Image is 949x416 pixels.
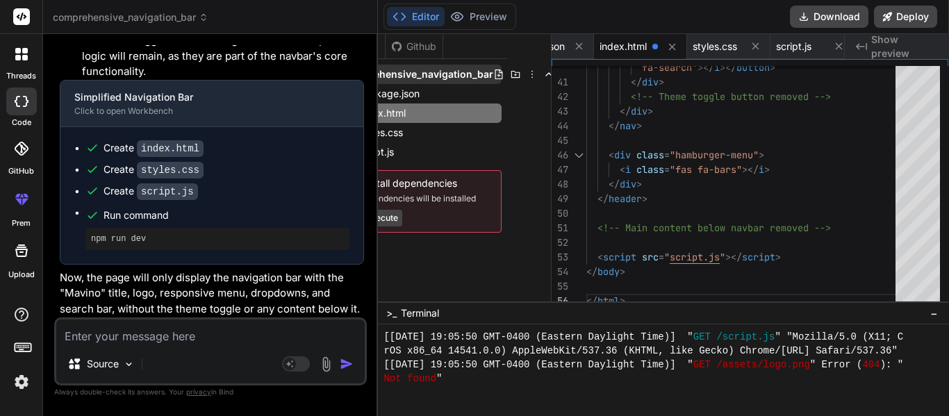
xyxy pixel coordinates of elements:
span: " Error ( [810,358,863,372]
span: > [620,294,625,307]
code: styles.css [137,162,204,178]
div: Create [104,184,198,199]
span: nav [620,119,636,132]
span: div [631,105,647,117]
span: comprehensive_navigation_bar [343,67,493,81]
span: [[DATE] 19:05:50 GMT-0400 (Eastern Daylight Time)] " [383,330,693,344]
span: > [636,119,642,132]
span: < [620,163,625,176]
span: > [764,163,770,176]
span: styles.css [693,40,737,53]
div: 49 [552,192,568,206]
span: src [642,251,659,263]
span: </ [609,178,620,190]
span: <!-- Theme toggle button removed --> [631,90,831,103]
span: </ [586,265,597,278]
span: </ [631,76,642,88]
span: 404 [862,358,880,372]
span: div [614,149,631,161]
div: 47 [552,163,568,177]
div: Click to open Workbench [74,106,327,117]
div: 56 [552,294,568,308]
div: 44 [552,119,568,133]
span: privacy [186,388,211,396]
span: GET [693,358,711,372]
span: body [597,265,620,278]
div: 48 [552,177,568,192]
span: ></ [742,163,759,176]
span: >_ [386,306,397,320]
label: prem [12,217,31,229]
span: < [609,149,614,161]
span: div [620,178,636,190]
span: " [436,372,442,385]
p: Always double-check its answers. Your in Bind [54,385,367,399]
div: 51 [552,221,568,235]
span: "hamburger-menu" [670,149,759,161]
span: = [659,251,664,263]
span: 48 dependencies will be installed [349,193,493,204]
span: = [664,163,670,176]
span: i [625,163,631,176]
span: " [664,251,670,263]
img: icon [340,357,354,371]
label: GitHub [8,165,34,177]
code: index.html [137,140,204,157]
span: script.js [670,251,720,263]
span: " [720,251,725,263]
span: < [597,251,603,263]
span: " "Mozilla/5.0 (X11; C [775,330,903,344]
span: > [659,76,664,88]
code: script.js [137,183,198,200]
div: Create [104,163,204,177]
label: threads [6,70,36,82]
div: 46 [552,148,568,163]
div: 50 [552,206,568,221]
pre: npm run dev [91,233,344,244]
span: > [647,105,653,117]
div: Create [104,141,204,156]
span: − [930,306,938,320]
div: 41 [552,75,568,90]
label: Upload [8,269,35,281]
span: </ [586,294,597,307]
button: Editor [387,7,445,26]
span: Show preview [871,33,938,60]
li: : I will remove all JavaScript code related to the theme toggle. The hamburger menu and dropdown ... [71,16,364,80]
span: index.html [600,40,647,53]
span: index.html [357,105,407,122]
div: 52 [552,235,568,250]
img: attachment [318,356,334,372]
span: [[DATE] 19:05:50 GMT-0400 (Eastern Daylight Time)] " [383,358,693,372]
div: 54 [552,265,568,279]
div: Simplified Navigation Bar [74,90,327,104]
span: Run command [104,208,349,222]
span: class [636,149,664,161]
span: <!-- Main content below navbar removed --> [597,222,831,234]
div: 42 [552,90,568,104]
span: styles.css [357,124,404,141]
span: Not found [383,372,436,385]
span: div [642,76,659,88]
span: Install dependencies [349,176,493,190]
div: 43 [552,104,568,119]
span: > [775,251,781,263]
span: comprehensive_navigation_bar [53,10,208,24]
div: 45 [552,133,568,148]
button: Deploy [874,6,937,28]
img: settings [10,370,33,394]
span: > [759,149,764,161]
span: </ [609,119,620,132]
div: Click to collapse the range. [570,148,588,163]
div: 53 [552,250,568,265]
span: class [636,163,664,176]
span: script [742,251,775,263]
p: Now, the page will only display the navigation bar with the "Mavino" title, logo, responsive menu... [60,270,364,317]
span: script.js [776,40,811,53]
span: = [664,149,670,161]
div: 55 [552,279,568,294]
span: i [759,163,764,176]
img: Pick Models [123,358,135,370]
span: ): " [880,358,904,372]
span: > [642,192,647,205]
